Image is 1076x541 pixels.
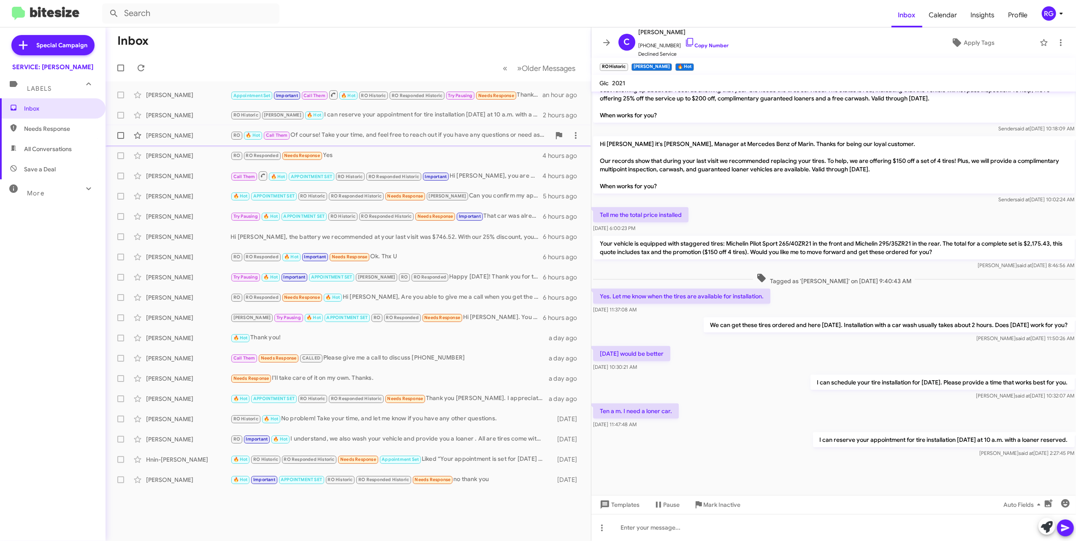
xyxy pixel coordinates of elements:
[810,375,1074,390] p: I can schedule your tire installation for [DATE]. Please provide a time that works best for you.
[230,434,548,444] div: I understand, we also wash your vehicle and provide you a loaner . All are tires come with a 1 ye...
[548,374,584,383] div: a day ago
[358,477,409,482] span: RO Responded Historic
[543,111,584,119] div: 2 hours ago
[392,93,442,98] span: RO Responded Historic
[327,315,368,320] span: APPOINTMENT SET
[253,396,295,401] span: APPOINTMENT SET
[976,392,1074,399] span: [PERSON_NAME] [DATE] 10:32:07 AM
[230,110,543,120] div: I can reserve your appointment for tire installation [DATE] at 10 a.m. with a loaner reserved.
[548,354,584,362] div: a day ago
[593,65,1075,123] p: Hi [PERSON_NAME] it's [PERSON_NAME], Manager at Mercedes Benz of Marin. Just following up about o...
[1015,196,1030,203] span: said at
[146,253,230,261] div: [PERSON_NAME]
[271,174,285,179] span: 🔥 Hot
[401,274,408,280] span: RO
[307,112,321,118] span: 🔥 Hot
[146,293,230,302] div: [PERSON_NAME]
[146,151,230,160] div: [PERSON_NAME]
[233,274,258,280] span: Try Pausing
[146,476,230,484] div: [PERSON_NAME]
[306,315,321,320] span: 🔥 Hot
[276,315,301,320] span: Try Pausing
[548,476,584,484] div: [DATE]
[246,153,278,158] span: RO Responded
[548,395,584,403] div: a day ago
[675,63,694,71] small: 🔥 Hot
[548,435,584,444] div: [DATE]
[230,475,548,484] div: no thank you
[998,196,1074,203] span: Sender [DATE] 10:02:24 AM
[230,233,543,241] div: Hi [PERSON_NAME], the battery we recommended at your last visit was $746.52. With our 25% discoun...
[1015,125,1030,132] span: said at
[146,212,230,221] div: [PERSON_NAME]
[11,35,95,55] a: Special Campaign
[543,293,584,302] div: 6 hours ago
[593,225,635,231] span: [DATE] 6:00:23 PM
[263,214,278,219] span: 🔥 Hot
[600,63,628,71] small: RO Historic
[1017,262,1032,268] span: said at
[548,455,584,464] div: [DATE]
[325,295,340,300] span: 🔥 Hot
[593,289,770,304] p: Yes. Let me know when the tires are available for installation.
[1002,3,1035,27] span: Profile
[146,172,230,180] div: [PERSON_NAME]
[591,497,647,512] button: Templates
[593,236,1075,260] p: Your vehicle is equipped with staggered tires: Michelin Pilot Sport 265/40ZR21 in the front and M...
[341,93,355,98] span: 🔥 Hot
[233,355,255,361] span: Call Them
[543,273,584,281] div: 6 hours ago
[417,214,453,219] span: Needs Response
[246,133,260,138] span: 🔥 Hot
[503,63,508,73] span: «
[387,396,423,401] span: Needs Response
[233,214,258,219] span: Try Pausing
[230,292,543,302] div: Hi [PERSON_NAME], Are you able to give me a call when you get the chance. I have availability aft...
[230,252,543,262] div: Ok. Thx U
[27,85,51,92] span: Labels
[600,79,609,87] span: Glc
[593,207,688,222] p: Tell me the total price installed
[478,93,514,98] span: Needs Response
[593,306,637,313] span: [DATE] 11:37:08 AM
[261,355,297,361] span: Needs Response
[24,165,56,173] span: Save a Deal
[331,193,382,199] span: RO Responded Historic
[291,174,332,179] span: APPOINTMENT SET
[328,477,353,482] span: RO Historic
[146,435,230,444] div: [PERSON_NAME]
[332,254,368,260] span: Needs Response
[997,497,1051,512] button: Auto Fields
[623,35,630,49] span: C
[361,214,412,219] span: RO Responded Historic
[276,93,298,98] span: Important
[230,170,542,181] div: Hi [PERSON_NAME], you are due for a B service we have a promotion for $699.00(half off)
[146,233,230,241] div: [PERSON_NAME]
[300,193,325,199] span: RO Historic
[429,193,466,199] span: [PERSON_NAME]
[964,3,1002,27] a: Insights
[593,403,679,419] p: Ten a m. I need a loner car.
[415,477,451,482] span: Needs Response
[253,457,278,462] span: RO Historic
[230,373,548,383] div: I'll take care of it on my own. Thanks.
[978,262,1074,268] span: [PERSON_NAME] [DATE] 8:46:56 AM
[1015,392,1030,399] span: said at
[1019,450,1033,456] span: said at
[1035,6,1067,21] button: RG
[102,3,279,24] input: Search
[613,79,626,87] span: 2021
[543,212,584,221] div: 6 hours ago
[146,334,230,342] div: [PERSON_NAME]
[338,174,363,179] span: RO Historic
[459,214,481,219] span: Important
[518,63,522,73] span: »
[146,374,230,383] div: [PERSON_NAME]
[922,3,964,27] a: Calendar
[233,477,248,482] span: 🔥 Hot
[753,273,914,285] span: Tagged as '[PERSON_NAME]' on [DATE] 9:40:43 AM
[302,355,320,361] span: CALLED
[230,130,550,140] div: Of course! Take your time, and feel free to reach out if you have any questions or need assistanc...
[424,315,460,320] span: Needs Response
